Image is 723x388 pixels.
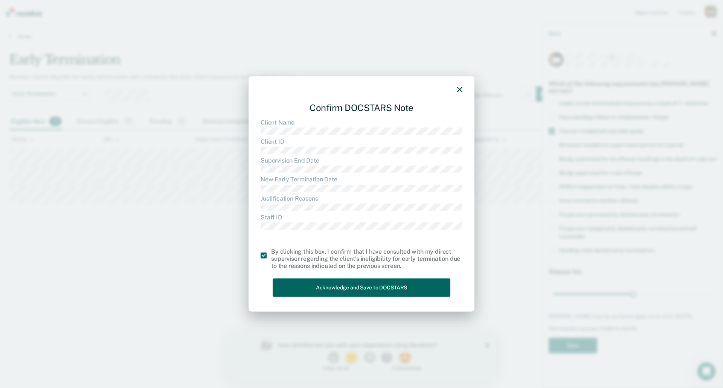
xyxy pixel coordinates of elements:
button: 4 [154,20,168,32]
dt: Justification Reasons [261,195,462,202]
button: 1 [101,20,114,32]
dt: Staff ID [261,214,462,221]
img: Profile image for Kim [33,8,45,20]
dt: New Early Termination Date [261,176,462,183]
dt: Client Name [261,119,462,126]
div: By clicking this box, I confirm that I have consulted with my direct supervisor regarding the cli... [271,248,462,269]
dt: Client ID [261,138,462,145]
dt: Supervision End Date [261,157,462,164]
button: Acknowledge and Save to DOCSTARS [273,278,450,297]
button: 2 [118,20,133,32]
div: 5 - Extremely [165,34,236,39]
div: 1 - Not at all [51,34,122,39]
button: 5 [171,20,187,32]
button: 3 [137,20,150,32]
div: Close survey [258,11,263,16]
div: Confirm DOCSTARS Note [261,96,462,119]
div: How satisfied are you with your experience using Recidiviz? [51,10,225,17]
